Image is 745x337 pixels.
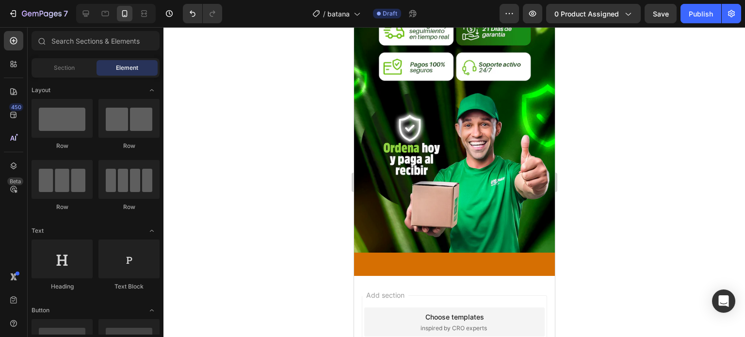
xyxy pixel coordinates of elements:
span: Element [116,64,138,72]
span: Section [54,64,75,72]
input: Search Sections & Elements [32,31,160,50]
div: Row [98,142,160,150]
button: Publish [680,4,721,23]
span: Draft [383,9,397,18]
div: Text Block [98,282,160,291]
div: Row [32,142,93,150]
button: Save [645,4,677,23]
span: / [323,9,325,19]
span: 0 product assigned [554,9,619,19]
p: 7 [64,8,68,19]
div: Publish [689,9,713,19]
div: Open Intercom Messenger [712,289,735,313]
span: Layout [32,86,50,95]
div: 450 [9,103,23,111]
iframe: Design area [354,27,555,337]
span: batana [327,9,350,19]
span: Toggle open [144,82,160,98]
div: Row [98,203,160,211]
span: Save [653,10,669,18]
span: Toggle open [144,223,160,239]
div: Undo/Redo [183,4,222,23]
span: Toggle open [144,303,160,318]
span: Text [32,226,44,235]
button: 0 product assigned [546,4,641,23]
button: 7 [4,4,72,23]
div: Beta [7,177,23,185]
div: Heading [32,282,93,291]
span: Button [32,306,49,315]
div: Row [32,203,93,211]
